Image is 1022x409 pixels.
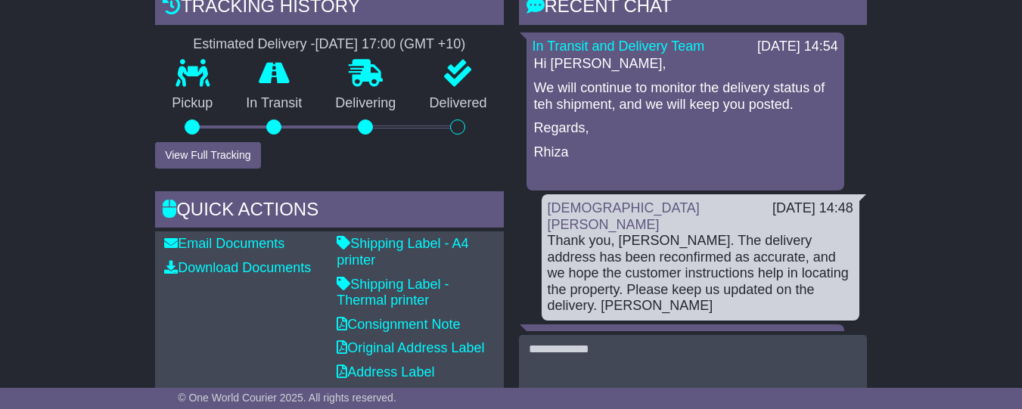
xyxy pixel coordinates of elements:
[164,260,311,275] a: Download Documents
[772,200,853,217] div: [DATE] 14:48
[533,330,705,345] a: In Transit and Delivery Team
[337,317,460,332] a: Consignment Note
[534,56,837,73] p: Hi [PERSON_NAME],
[548,233,853,314] div: Thank you, [PERSON_NAME]. The delivery address has been reconfirmed as accurate, and we hope the ...
[534,80,837,113] p: We will continue to monitor the delivery status of teh shipment, and we will keep you posted.
[178,392,396,404] span: © One World Courier 2025. All rights reserved.
[315,36,465,53] div: [DATE] 17:00 (GMT +10)
[337,340,484,355] a: Original Address Label
[318,95,412,112] p: Delivering
[337,364,434,380] a: Address Label
[155,36,503,53] div: Estimated Delivery -
[534,120,837,137] p: Regards,
[337,236,468,268] a: Shipping Label - A4 printer
[412,95,503,112] p: Delivered
[757,330,838,347] div: [DATE] 14:25
[229,95,318,112] p: In Transit
[757,39,838,55] div: [DATE] 14:54
[548,200,700,232] a: [DEMOGRAPHIC_DATA][PERSON_NAME]
[164,236,284,251] a: Email Documents
[337,277,449,308] a: Shipping Label - Thermal printer
[155,191,503,232] div: Quick Actions
[533,39,705,54] a: In Transit and Delivery Team
[534,144,837,161] p: Rhiza
[155,95,229,112] p: Pickup
[155,142,260,169] button: View Full Tracking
